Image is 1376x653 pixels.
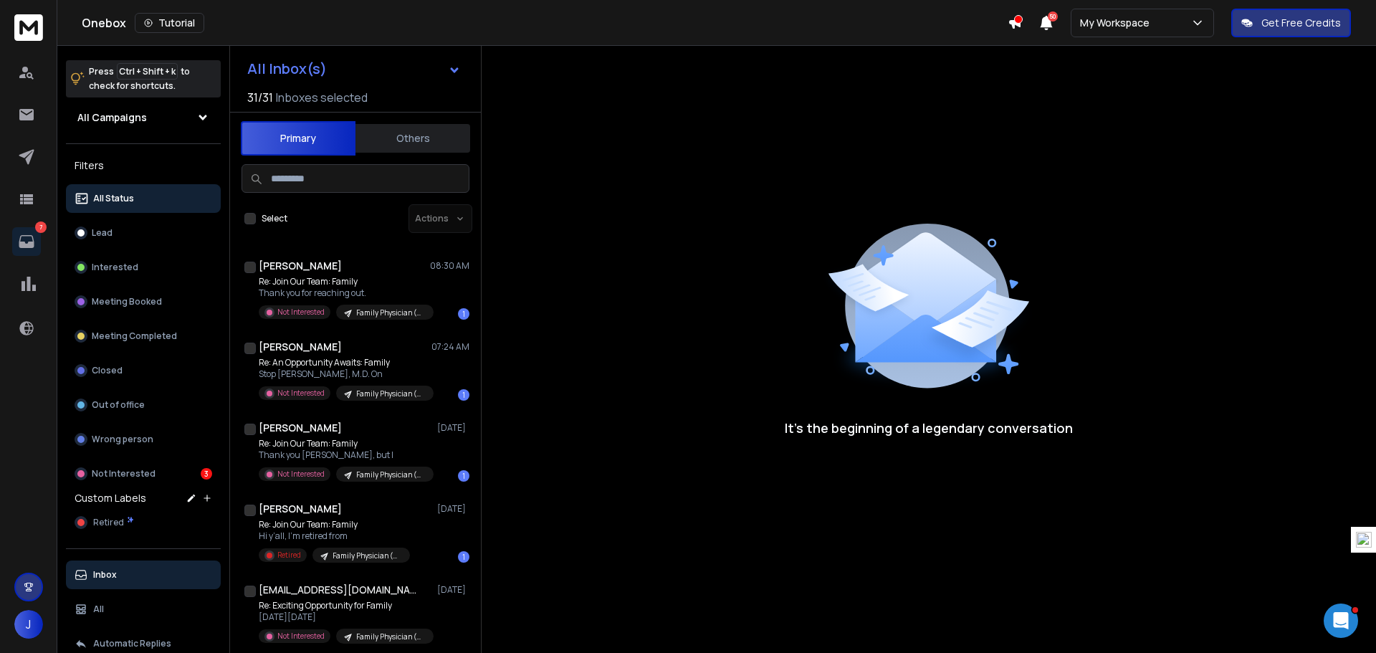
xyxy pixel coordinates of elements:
[277,307,325,318] p: Not Interested
[277,631,325,642] p: Not Interested
[277,550,301,561] p: Retired
[356,631,425,642] p: Family Physician (MA-0028)
[66,459,221,488] button: Not Interested3
[66,508,221,537] button: Retired
[241,121,355,156] button: Primary
[259,340,342,354] h1: [PERSON_NAME]
[66,391,221,419] button: Out of office
[458,389,469,401] div: 1
[333,550,401,561] p: Family Physician (MA-0028)
[458,308,469,320] div: 1
[93,569,117,581] p: Inbox
[259,611,431,623] p: [DATE][DATE]
[458,551,469,563] div: 1
[259,368,431,380] p: Stop [PERSON_NAME], M.D. On
[1261,16,1341,30] p: Get Free Credits
[236,54,472,83] button: All Inbox(s)
[259,259,342,273] h1: [PERSON_NAME]
[92,365,123,376] p: Closed
[259,287,431,299] p: Thank you for reaching out.
[93,517,124,528] span: Retired
[66,287,221,316] button: Meeting Booked
[259,421,342,435] h1: [PERSON_NAME]
[66,253,221,282] button: Interested
[1231,9,1351,37] button: Get Free Credits
[75,491,146,505] h3: Custom Labels
[66,103,221,132] button: All Campaigns
[356,308,425,318] p: Family Physician (MA-0028)
[92,330,177,342] p: Meeting Completed
[437,584,469,596] p: [DATE]
[262,213,287,224] label: Select
[259,519,410,530] p: Re: Join Our Team: Family
[277,388,325,399] p: Not Interested
[356,389,425,399] p: Family Physician (MA-0028)
[135,13,204,33] button: Tutorial
[259,530,410,542] p: Hi y’all, I’m retired from
[1048,11,1058,22] span: 50
[785,418,1073,438] p: It’s the beginning of a legendary conversation
[277,469,325,480] p: Not Interested
[92,399,145,411] p: Out of office
[66,322,221,351] button: Meeting Completed
[92,296,162,308] p: Meeting Booked
[92,262,138,273] p: Interested
[14,610,43,639] button: J
[66,356,221,385] button: Closed
[93,638,171,649] p: Automatic Replies
[276,89,368,106] h3: Inboxes selected
[82,13,1008,33] div: Onebox
[35,221,47,233] p: 7
[117,63,178,80] span: Ctrl + Shift + k
[66,561,221,589] button: Inbox
[259,357,431,368] p: Re: An Opportunity Awaits: Family
[458,470,469,482] div: 1
[355,123,470,154] button: Others
[92,434,153,445] p: Wrong person
[66,156,221,176] h3: Filters
[437,503,469,515] p: [DATE]
[259,449,431,461] p: Thank you [PERSON_NAME], but I
[259,583,416,597] h1: [EMAIL_ADDRESS][DOMAIN_NAME]
[356,470,425,480] p: Family Physician (MA-0028)
[437,422,469,434] p: [DATE]
[93,604,104,615] p: All
[259,502,342,516] h1: [PERSON_NAME]
[92,468,156,480] p: Not Interested
[1324,604,1358,638] iframe: Intercom live chat
[93,193,134,204] p: All Status
[92,227,113,239] p: Lead
[66,425,221,454] button: Wrong person
[431,341,469,353] p: 07:24 AM
[12,227,41,256] a: 7
[259,276,431,287] p: Re: Join Our Team: Family
[66,184,221,213] button: All Status
[77,110,147,125] h1: All Campaigns
[66,219,221,247] button: Lead
[247,62,327,76] h1: All Inbox(s)
[66,595,221,624] button: All
[430,260,469,272] p: 08:30 AM
[201,468,212,480] div: 3
[259,600,431,611] p: Re: Exciting Opportunity for Family
[89,65,190,93] p: Press to check for shortcuts.
[1080,16,1155,30] p: My Workspace
[247,89,273,106] span: 31 / 31
[259,438,431,449] p: Re: Join Our Team: Family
